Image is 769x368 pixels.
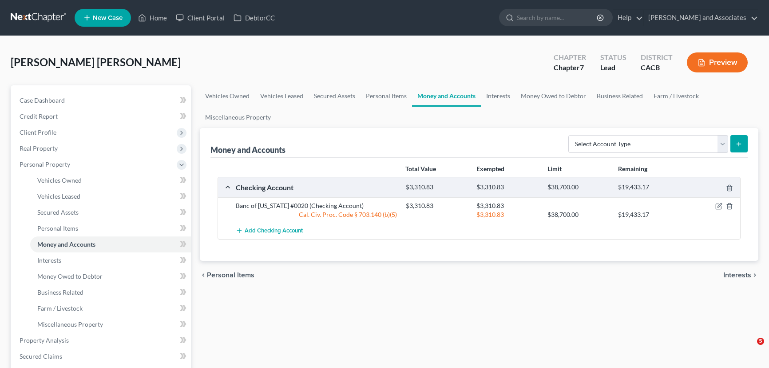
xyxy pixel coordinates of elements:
[37,240,95,248] span: Money and Accounts
[517,9,598,26] input: Search by name...
[200,85,255,107] a: Vehicles Owned
[641,52,673,63] div: District
[20,96,65,104] span: Case Dashboard
[30,188,191,204] a: Vehicles Leased
[37,256,61,264] span: Interests
[543,210,614,219] div: $38,700.00
[20,160,70,168] span: Personal Property
[600,63,626,73] div: Lead
[361,85,412,107] a: Personal Items
[231,183,401,192] div: Checking Account
[641,63,673,73] div: CACB
[401,201,472,210] div: $3,310.83
[37,208,79,216] span: Secured Assets
[309,85,361,107] a: Secured Assets
[547,165,562,172] strong: Limit
[723,272,751,279] span: Interests
[739,338,760,359] iframe: Intercom live chat
[231,201,401,210] div: Banc of [US_STATE] #0020 (Checking Account)
[618,165,647,172] strong: Remaining
[613,10,643,26] a: Help
[245,228,303,235] span: Add Checking Account
[30,172,191,188] a: Vehicles Owned
[236,223,303,239] button: Add Checking Account
[580,63,584,72] span: 7
[554,63,586,73] div: Chapter
[20,128,56,136] span: Client Profile
[229,10,279,26] a: DebtorCC
[472,201,543,210] div: $3,310.83
[554,52,586,63] div: Chapter
[37,304,83,312] span: Farm / Livestock
[30,252,191,268] a: Interests
[591,85,648,107] a: Business Related
[37,288,83,296] span: Business Related
[255,85,309,107] a: Vehicles Leased
[134,10,171,26] a: Home
[30,220,191,236] a: Personal Items
[12,332,191,348] a: Property Analysis
[12,108,191,124] a: Credit Report
[481,85,515,107] a: Interests
[405,165,436,172] strong: Total Value
[30,236,191,252] a: Money and Accounts
[12,92,191,108] a: Case Dashboard
[30,204,191,220] a: Secured Assets
[614,183,684,192] div: $19,433.17
[687,52,748,72] button: Preview
[200,272,254,279] button: chevron_left Personal Items
[12,348,191,364] a: Secured Claims
[644,10,758,26] a: [PERSON_NAME] and Associates
[20,336,69,344] span: Property Analysis
[37,176,82,184] span: Vehicles Owned
[472,183,543,192] div: $3,310.83
[600,52,626,63] div: Status
[200,107,276,128] a: Miscellaneous Property
[37,320,103,328] span: Miscellaneous Property
[37,192,80,200] span: Vehicles Leased
[37,272,103,280] span: Money Owed to Debtor
[648,85,704,107] a: Farm / Livestock
[30,316,191,332] a: Miscellaneous Property
[11,56,181,68] span: [PERSON_NAME] [PERSON_NAME]
[30,268,191,284] a: Money Owed to Debtor
[20,112,58,120] span: Credit Report
[515,85,591,107] a: Money Owed to Debtor
[20,144,58,152] span: Real Property
[30,284,191,300] a: Business Related
[30,300,191,316] a: Farm / Livestock
[401,183,472,192] div: $3,310.83
[207,272,254,279] span: Personal Items
[412,85,481,107] a: Money and Accounts
[200,272,207,279] i: chevron_left
[231,210,401,219] div: Cal. Civ. Proc. Code § 703.140 (b)(5)
[210,144,285,155] div: Money and Accounts
[476,165,504,172] strong: Exempted
[472,210,543,219] div: $3,310.83
[757,338,764,345] span: 5
[614,210,684,219] div: $19,433.17
[723,272,758,279] button: Interests chevron_right
[751,272,758,279] i: chevron_right
[93,15,123,21] span: New Case
[171,10,229,26] a: Client Portal
[20,352,62,360] span: Secured Claims
[543,183,614,192] div: $38,700.00
[37,224,78,232] span: Personal Items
